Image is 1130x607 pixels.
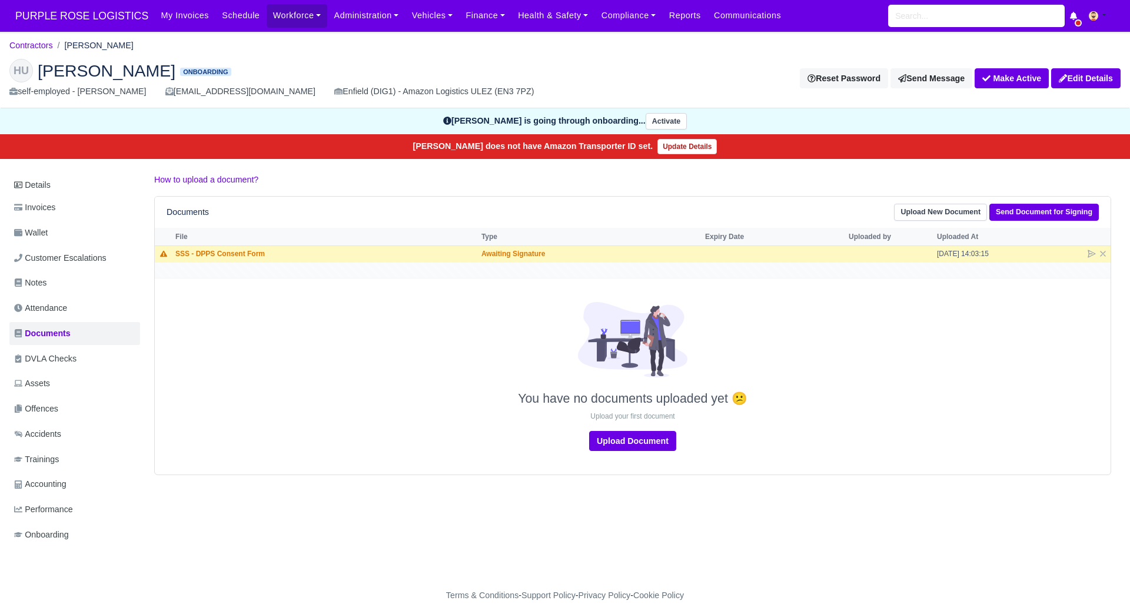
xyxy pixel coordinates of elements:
[154,4,215,27] a: My Invoices
[9,322,140,345] a: Documents
[180,68,231,77] span: Onboarding
[172,228,478,246] th: File
[846,228,934,246] th: Uploaded by
[1071,550,1130,607] iframe: Chat Widget
[478,228,702,246] th: Type
[14,377,50,390] span: Assets
[934,246,1022,262] td: [DATE] 14:03:15
[521,591,576,600] a: Support Policy
[14,503,73,516] span: Performance
[9,174,140,196] a: Details
[9,5,154,28] a: PURPLE ROSE LOGISTICS
[267,4,328,27] a: Workforce
[975,68,1049,88] button: Make Active
[158,412,1108,422] p: Upload your first document
[800,68,888,88] button: Reset Password
[1051,68,1121,88] a: Edit Details
[9,297,140,320] a: Attendance
[14,402,58,416] span: Offences
[657,139,717,154] a: Update Details
[579,591,631,600] a: Privacy Policy
[327,4,405,27] a: Administration
[707,4,788,27] a: Communications
[446,591,519,600] a: Terms & Conditions
[478,246,702,262] td: Awaiting Signature
[9,397,140,420] a: Offences
[663,4,707,27] a: Reports
[14,453,59,466] span: Trainings
[158,392,1108,407] p: You have no documents uploaded yet 😕
[53,39,134,52] li: [PERSON_NAME]
[14,327,71,340] span: Documents
[14,276,46,290] span: Notes
[14,477,67,491] span: Accounting
[894,204,987,221] a: Upload New Document
[890,68,972,88] a: Send Message
[9,347,140,370] a: DVLA Checks
[9,423,140,446] a: Accidents
[9,221,140,244] a: Wallet
[165,85,315,98] div: [EMAIL_ADDRESS][DOMAIN_NAME]
[702,228,846,246] th: Expiry Date
[589,431,676,451] a: Upload Document
[888,5,1065,27] input: Search...
[14,352,77,366] span: DVLA Checks
[14,201,55,214] span: Invoices
[14,226,48,240] span: Wallet
[9,523,140,546] a: Onboarding
[14,301,67,315] span: Attendance
[14,528,69,542] span: Onboarding
[989,204,1099,221] a: Send Document for Signing
[230,589,900,602] div: - - -
[646,113,687,130] button: Activate
[14,251,107,265] span: Customer Escalations
[9,85,147,98] div: self-employed - [PERSON_NAME]
[9,271,140,294] a: Notes
[154,175,258,184] a: How to upload a document?
[459,4,511,27] a: Finance
[934,228,1022,246] th: Uploaded At
[215,4,266,27] a: Schedule
[172,246,478,262] td: SSS - DPPS Consent Form
[9,41,53,50] a: Contractors
[595,4,663,27] a: Compliance
[1,49,1129,108] div: Henry Uzus
[14,427,61,441] span: Accidents
[9,59,33,82] div: HU
[334,85,534,98] div: Enfield (DIG1) - Amazon Logistics ULEZ (EN3 7PZ)
[9,196,140,219] a: Invoices
[9,4,154,28] span: PURPLE ROSE LOGISTICS
[9,498,140,521] a: Performance
[633,591,684,600] a: Cookie Policy
[167,207,209,217] h6: Documents
[38,62,175,79] span: [PERSON_NAME]
[9,448,140,471] a: Trainings
[9,247,140,270] a: Customer Escalations
[9,473,140,496] a: Accounting
[406,4,460,27] a: Vehicles
[9,372,140,395] a: Assets
[511,4,595,27] a: Health & Safety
